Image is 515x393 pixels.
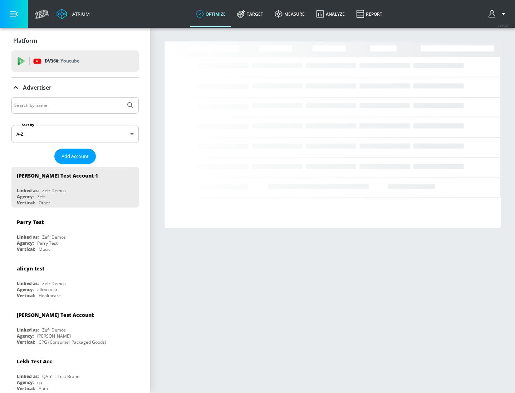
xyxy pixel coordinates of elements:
div: [PERSON_NAME] [37,333,71,339]
div: [PERSON_NAME] Test Account 1 [17,172,98,179]
div: Agency: [17,333,34,339]
div: Agency: [17,240,34,246]
div: Vertical: [17,293,35,299]
div: Agency: [17,287,34,293]
button: Add Account [54,149,96,164]
div: Agency: [17,194,34,200]
div: [PERSON_NAME] Test AccountLinked as:Zefr DemosAgency:[PERSON_NAME]Vertical:CPG (Consumer Packaged... [11,306,139,347]
div: Music [39,246,50,252]
div: Other [39,200,50,206]
div: Agency: [17,379,34,385]
p: Youtube [60,57,79,65]
div: qa [37,379,42,385]
div: Parry TestLinked as:Zefr DemosAgency:Parry TestVertical:Music [11,213,139,254]
span: Add Account [62,152,89,160]
div: Parry Test [37,240,58,246]
div: Auto [39,385,48,392]
div: Parry Test [17,219,44,225]
div: A-Z [11,125,139,143]
div: Vertical: [17,385,35,392]
a: Target [231,1,269,27]
div: Linked as: [17,280,39,287]
label: Sort By [20,123,36,127]
div: Vertical: [17,200,35,206]
span: v 4.19.0 [498,24,508,28]
div: alicyn testLinked as:Zefr DemosAgency:alicyn testVertical:Healthcare [11,260,139,300]
div: alicyn test [17,265,44,272]
div: Linked as: [17,373,39,379]
div: CPG (Consumer Packaged Goods) [39,339,106,345]
div: Zefr Demos [42,327,66,333]
div: Linked as: [17,234,39,240]
p: DV360: [45,57,79,65]
a: measure [269,1,310,27]
div: alicyn test [37,287,57,293]
div: [PERSON_NAME] Test Account 1Linked as:Zefr DemosAgency:ZefrVertical:Other [11,167,139,208]
div: [PERSON_NAME] Test Account [17,312,94,318]
p: Platform [13,37,37,45]
div: Zefr Demos [42,234,66,240]
div: Advertiser [11,78,139,98]
p: Advertiser [23,84,51,91]
div: Zefr Demos [42,188,66,194]
div: Linked as: [17,188,39,194]
input: Search by name [14,101,123,110]
div: Platform [11,31,139,51]
div: Zefr [37,194,45,200]
div: QA YTL Test Brand [42,373,79,379]
a: optimize [190,1,231,27]
div: Atrium [69,11,90,17]
div: Lekh Test Acc [17,358,52,365]
div: Healthcare [39,293,61,299]
a: Report [350,1,388,27]
div: Vertical: [17,339,35,345]
div: DV360: Youtube [11,50,139,72]
div: Zefr Demos [42,280,66,287]
div: Linked as: [17,327,39,333]
a: Analyze [310,1,350,27]
div: Vertical: [17,246,35,252]
a: Atrium [57,9,90,19]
